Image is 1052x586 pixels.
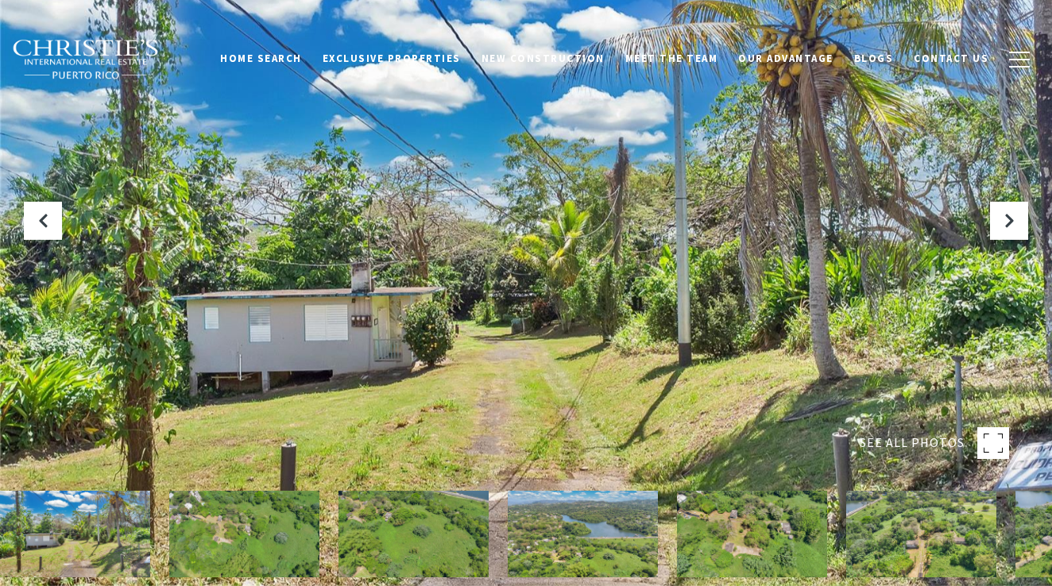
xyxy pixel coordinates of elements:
a: Blogs [844,44,904,74]
img: 14 Acre LAGOON VIEW ESTATE [508,491,658,577]
img: 14 Acre LAGOON VIEW ESTATE [338,491,489,577]
a: Our Advantage [728,44,844,74]
span: SEE ALL PHOTOS [860,433,965,453]
img: 14 Acre LAGOON VIEW ESTATE [169,491,319,577]
img: 14 Acre LAGOON VIEW ESTATE [677,491,827,577]
span: Blogs [854,52,894,65]
span: New Construction [482,52,605,65]
span: Exclusive Properties [323,52,461,65]
a: Exclusive Properties [312,44,471,74]
a: Home Search [210,44,312,74]
span: Contact Us [914,52,988,65]
img: 14 Acre LAGOON VIEW ESTATE [846,491,996,577]
img: Christie's International Real Estate black text logo [12,39,160,80]
a: New Construction [471,44,615,74]
a: Meet the Team [615,44,729,74]
span: Our Advantage [738,52,833,65]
